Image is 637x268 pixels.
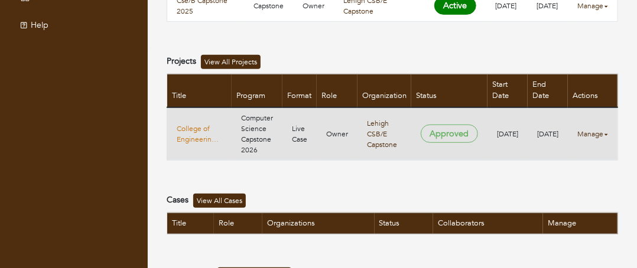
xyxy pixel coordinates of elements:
[167,213,214,234] th: Title
[528,107,568,161] td: [DATE]
[367,119,397,149] a: Lehigh CSB/E Capstone
[282,107,317,161] td: Live Case
[317,74,357,107] th: Role
[177,123,222,145] a: College of Engineering - AI Chatbot for Website
[232,107,282,161] td: Computer Science Capstone 2026
[282,74,317,107] th: Format
[167,195,188,205] h4: Cases
[31,19,49,31] span: Help
[3,14,145,36] a: Help
[568,74,617,107] th: Actions
[577,1,608,11] a: Manage
[357,74,411,107] th: Organization
[543,213,617,234] th: Manage
[411,74,487,107] th: Status
[193,194,246,208] a: View All Cases
[421,125,478,143] span: Approved
[577,129,608,139] a: Manage
[317,107,357,161] td: Owner
[201,55,261,69] a: View All Projects
[487,107,528,161] td: [DATE]
[167,57,196,67] h4: Projects
[433,213,543,234] th: Collaborators
[214,213,262,234] th: Role
[232,74,282,107] th: Program
[487,74,528,107] th: Start Date
[167,74,232,107] th: Title
[528,74,568,107] th: End Date
[375,213,434,234] th: Status
[262,213,375,234] th: Organizations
